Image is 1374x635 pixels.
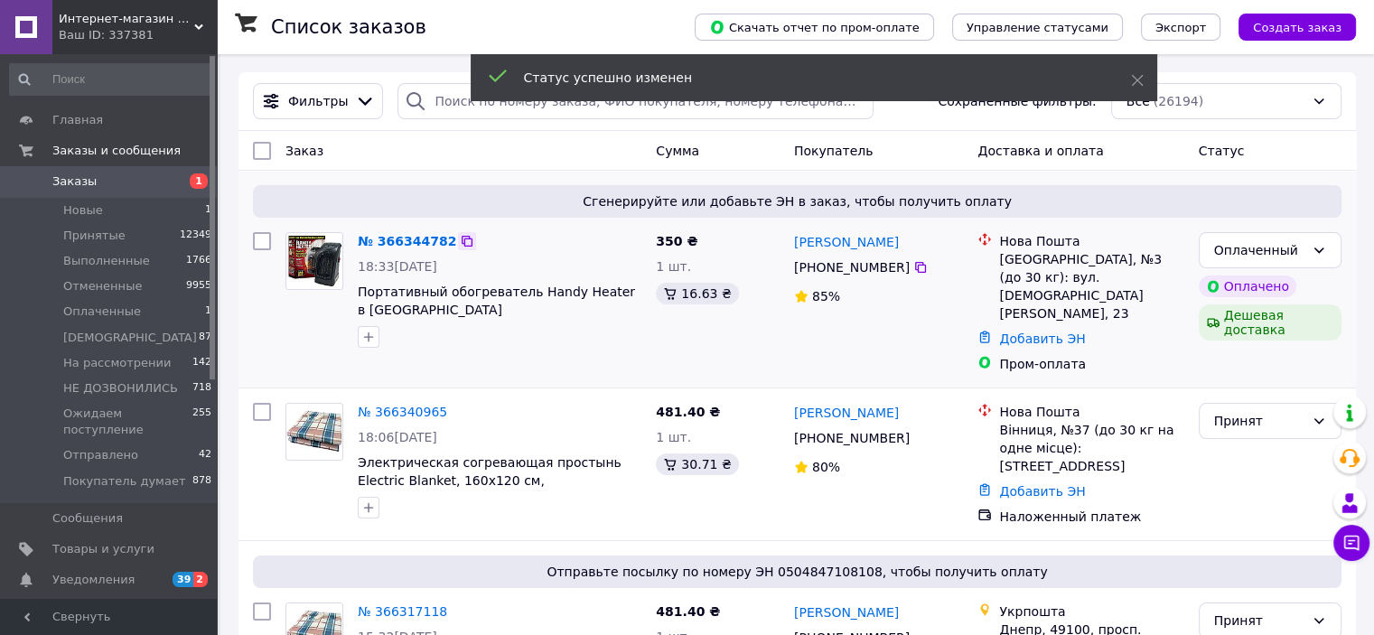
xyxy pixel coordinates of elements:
[63,380,178,397] span: НЕ ДОЗВОНИЛИСЬ
[192,406,211,438] span: 255
[656,405,720,419] span: 481.40 ₴
[656,604,720,619] span: 481.40 ₴
[192,380,211,397] span: 718
[288,92,348,110] span: Фильтры
[358,259,437,274] span: 18:33[DATE]
[285,144,323,158] span: Заказ
[285,232,343,290] a: Фото товару
[656,259,691,274] span: 1 шт.
[63,228,126,244] span: Принятые
[358,455,622,506] a: Электрическая согревающая простынь Electric Blanket, 160х120 см, [GEOGRAPHIC_DATA]
[52,143,181,159] span: Заказы и сообщения
[186,253,211,269] span: 1766
[812,289,840,303] span: 85%
[193,572,208,587] span: 2
[977,144,1103,158] span: Доставка и оплата
[1199,144,1245,158] span: Статус
[63,278,142,294] span: Отмененные
[1214,411,1304,431] div: Принят
[1199,304,1341,341] div: Дешевая доставка
[1141,14,1220,41] button: Экспорт
[52,173,97,190] span: Заказы
[63,447,138,463] span: Отправлено
[63,406,192,438] span: Ожидаем поступление
[199,330,211,346] span: 87
[1154,94,1203,108] span: (26194)
[199,447,211,463] span: 42
[205,303,211,320] span: 1
[656,430,691,444] span: 1 шт.
[358,604,447,619] a: № 366317118
[260,563,1334,581] span: Отправьте посылку по номеру ЭН 0504847108108, чтобы получить оплату
[1199,275,1296,297] div: Оплачено
[63,253,150,269] span: Выполненные
[173,572,193,587] span: 39
[1220,19,1356,33] a: Создать заказ
[52,572,135,588] span: Уведомления
[63,355,171,371] span: На рассмотрении
[1155,21,1206,34] span: Экспорт
[63,330,197,346] span: [DEMOGRAPHIC_DATA]
[63,202,103,219] span: Новые
[190,173,208,189] span: 1
[999,332,1085,346] a: Добавить ЭН
[59,27,217,43] div: Ваш ID: 337381
[358,430,437,444] span: 18:06[DATE]
[656,453,738,475] div: 30.71 ₴
[260,192,1334,210] span: Сгенерируйте или добавьте ЭН в заказ, чтобы получить оплату
[59,11,194,27] span: Интернет-магазин «Мир подарков»
[999,403,1183,421] div: Нова Пошта
[192,355,211,371] span: 142
[656,283,738,304] div: 16.63 ₴
[999,250,1183,322] div: [GEOGRAPHIC_DATA], №3 (до 30 кг): вул. [DEMOGRAPHIC_DATA] [PERSON_NAME], 23
[1253,21,1341,34] span: Создать заказ
[63,303,141,320] span: Оплаченные
[285,403,343,461] a: Фото товару
[524,69,1086,87] div: Статус успешно изменен
[656,234,697,248] span: 350 ₴
[812,460,840,474] span: 80%
[1238,14,1356,41] button: Создать заказ
[656,144,699,158] span: Сумма
[999,421,1183,475] div: Вінниця, №37 (до 30 кг на одне місце): [STREET_ADDRESS]
[794,144,874,158] span: Покупатель
[52,541,154,557] span: Товары и услуги
[286,233,342,289] img: Фото товару
[205,202,211,219] span: 1
[271,16,426,38] h1: Список заказов
[999,602,1183,621] div: Укрпошта
[999,484,1085,499] a: Добавить ЭН
[790,425,913,451] div: [PHONE_NUMBER]
[180,228,211,244] span: 12349
[999,508,1183,526] div: Наложенный платеж
[52,112,103,128] span: Главная
[52,510,123,527] span: Сообщения
[358,405,447,419] a: № 366340965
[1214,611,1304,630] div: Принят
[186,278,211,294] span: 9955
[358,234,456,248] a: № 366344782
[1333,525,1369,561] button: Чат с покупателем
[9,63,213,96] input: Поиск
[1214,240,1304,260] div: Оплаченный
[695,14,934,41] button: Скачать отчет по пром-оплате
[358,285,635,317] a: Портативный обогреватель Handy Heater в [GEOGRAPHIC_DATA]
[794,603,899,621] a: [PERSON_NAME]
[967,21,1108,34] span: Управление статусами
[192,473,211,490] span: 878
[790,255,913,280] div: [PHONE_NUMBER]
[794,404,899,422] a: [PERSON_NAME]
[709,19,920,35] span: Скачать отчет по пром-оплате
[999,232,1183,250] div: Нова Пошта
[794,233,899,251] a: [PERSON_NAME]
[286,404,342,460] img: Фото товару
[999,355,1183,373] div: Пром-оплата
[952,14,1123,41] button: Управление статусами
[63,473,185,490] span: Покупатель думает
